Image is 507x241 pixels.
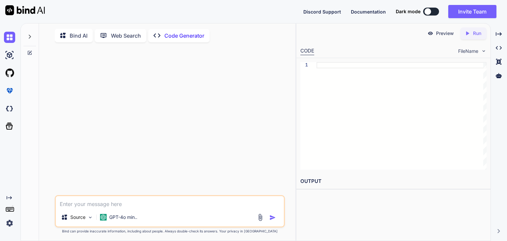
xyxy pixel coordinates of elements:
[436,30,454,37] p: Preview
[300,47,314,55] div: CODE
[4,50,15,61] img: ai-studio
[303,9,341,15] span: Discord Support
[481,48,487,54] img: chevron down
[351,8,386,15] button: Documentation
[396,8,421,15] span: Dark mode
[5,5,45,15] img: Bind AI
[427,30,433,36] img: preview
[458,48,478,54] span: FileName
[473,30,481,37] p: Run
[4,103,15,114] img: darkCloudIdeIcon
[70,214,85,221] p: Source
[300,62,308,68] div: 1
[109,214,137,221] p: GPT-4o min..
[4,218,15,229] img: settings
[87,215,93,220] img: Pick Models
[100,214,107,221] img: GPT-4o mini
[269,214,276,221] img: icon
[351,9,386,15] span: Documentation
[303,8,341,15] button: Discord Support
[296,174,490,189] h2: OUTPUT
[256,214,264,221] img: attachment
[70,32,87,40] p: Bind AI
[164,32,204,40] p: Code Generator
[55,229,285,234] p: Bind can provide inaccurate information, including about people. Always double-check its answers....
[448,5,496,18] button: Invite Team
[111,32,141,40] p: Web Search
[4,85,15,96] img: premium
[4,32,15,43] img: chat
[4,67,15,79] img: githubLight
